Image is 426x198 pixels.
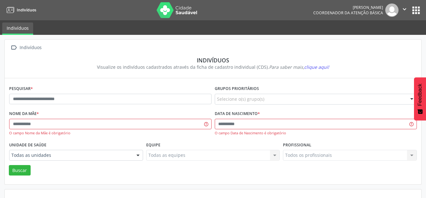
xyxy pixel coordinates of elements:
span: Feedback [417,84,423,106]
button: Buscar [9,165,31,176]
div: O campo Data de Nascimento é obrigatório [215,131,417,136]
div: Visualize os indivíduos cadastrados através da ficha de cadastro individual (CDS). [14,64,412,70]
button:  [399,3,411,17]
label: Equipe [146,140,160,150]
a:  Indivíduos [9,43,43,52]
label: Profissional [283,140,311,150]
button: Feedback - Mostrar pesquisa [414,77,426,120]
label: Grupos prioritários [215,84,259,94]
div: Indivíduos [14,57,412,64]
div: [PERSON_NAME] [313,5,383,10]
span: clique aqui! [304,64,329,70]
span: Indivíduos [17,7,36,13]
span: Coordenador da Atenção Básica [313,10,383,16]
label: Unidade de saúde [9,140,46,150]
a: Indivíduos [4,5,36,15]
i:  [401,6,408,13]
button: apps [411,5,422,16]
a: Indivíduos [2,22,33,35]
div: Indivíduos [18,43,43,52]
span: Todas as unidades [11,152,130,158]
label: Nome da mãe [9,109,39,119]
i: Para saber mais, [269,64,329,70]
div: O campo Nome da Mãe é obrigatório [9,131,212,136]
img: img [385,3,399,17]
span: Selecione o(s) grupo(s) [217,96,264,102]
label: Data de nascimento [215,109,260,119]
label: Pesquisar [9,84,33,94]
i:  [9,43,18,52]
